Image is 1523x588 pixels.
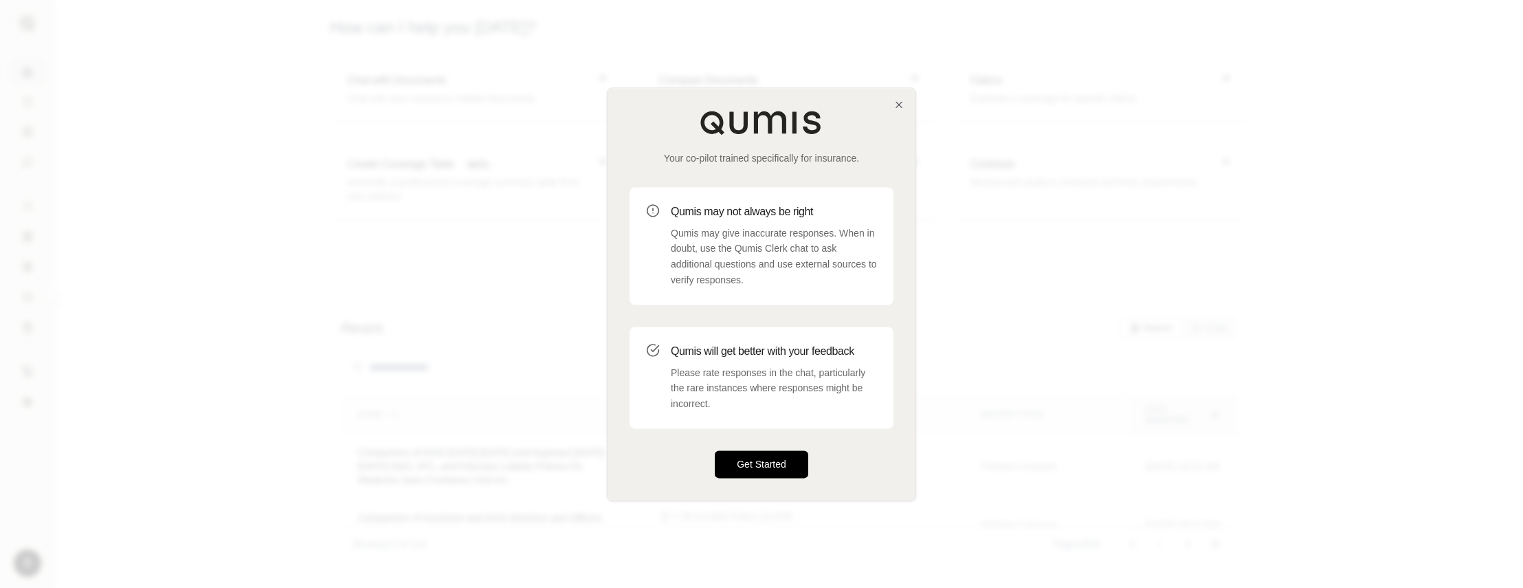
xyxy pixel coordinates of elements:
p: Please rate responses in the chat, particularly the rare instances where responses might be incor... [671,365,877,412]
img: Qumis Logo [700,110,823,135]
p: Qumis may give inaccurate responses. When in doubt, use the Qumis Clerk chat to ask additional qu... [671,226,877,288]
button: Get Started [715,450,808,478]
h3: Qumis will get better with your feedback [671,343,877,360]
p: Your co-pilot trained specifically for insurance. [630,151,893,165]
h3: Qumis may not always be right [671,204,877,220]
